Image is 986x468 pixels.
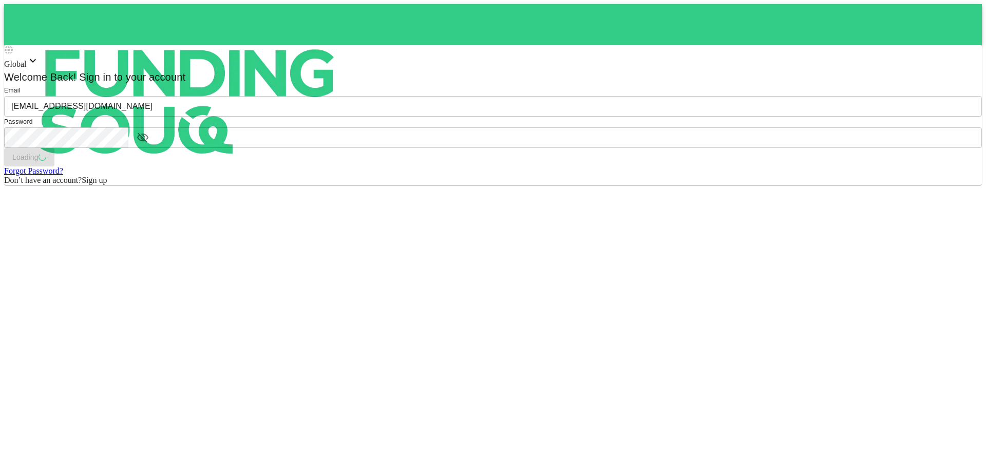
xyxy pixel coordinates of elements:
[4,166,63,175] a: Forgot Password?
[4,176,82,184] span: Don’t have an account?
[4,4,374,199] img: logo
[4,96,982,117] input: email
[82,176,107,184] span: Sign up
[4,4,982,45] a: logo
[4,71,77,83] span: Welcome Back!
[4,118,33,125] span: Password
[77,71,186,83] span: Sign in to your account
[4,87,21,94] span: Email
[4,127,128,148] input: password
[4,54,982,69] div: Global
